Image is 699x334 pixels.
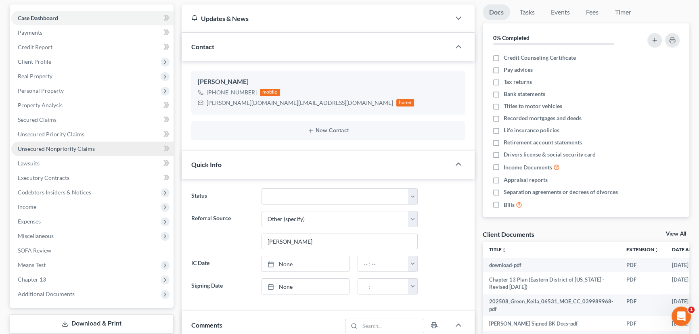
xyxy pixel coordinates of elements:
td: download-pdf [483,258,620,272]
a: Unsecured Priority Claims [11,127,174,142]
a: Timer [609,4,638,20]
span: Separation agreements or decrees of divorces [504,188,618,196]
a: Fees [580,4,605,20]
span: Tax returns [504,78,532,86]
span: Executory Contracts [18,174,69,181]
span: Client Profile [18,58,51,65]
span: Codebtors Insiders & Notices [18,189,91,196]
span: Life insurance policies [504,126,559,134]
span: Additional Documents [18,290,75,297]
td: 202508_Green_Keila_06531_MOE_CC_039989968-pdf [483,294,620,317]
span: Income Documents [504,163,552,171]
div: Updates & News [191,14,441,23]
a: Case Dashboard [11,11,174,25]
div: [PERSON_NAME][DOMAIN_NAME][EMAIL_ADDRESS][DOMAIN_NAME] [207,99,393,107]
span: Bills [504,201,515,209]
a: Unsecured Nonpriority Claims [11,142,174,156]
a: Extensionunfold_more [626,246,659,253]
span: Titles to motor vehicles [504,102,562,110]
i: unfold_more [502,248,506,253]
input: -- : -- [358,256,409,271]
a: Secured Claims [11,113,174,127]
i: unfold_more [654,248,659,253]
a: View All [666,231,686,237]
span: Unsecured Nonpriority Claims [18,145,95,152]
iframe: Intercom live chat [672,307,691,326]
label: Referral Source [187,211,257,250]
span: Recorded mortgages and deeds [504,114,582,122]
span: Lawsuits [18,160,40,167]
span: Quick Info [191,161,222,168]
span: Credit Report [18,44,52,50]
td: PDF [620,294,666,317]
a: None [262,256,349,271]
a: Credit Report [11,40,174,54]
a: Tasks [513,4,541,20]
span: Contact [191,43,214,50]
label: Signing Date [187,278,257,294]
td: Chapter 13 Plan (Eastern District of [US_STATE] - Revised [DATE]) [483,272,620,294]
span: Retirement account statements [504,138,582,146]
input: -- : -- [358,279,409,294]
span: Appraisal reports [504,176,548,184]
button: New Contact [198,127,458,134]
a: Docs [483,4,510,20]
label: IC Date [187,256,257,272]
span: Payments [18,29,42,36]
label: Status [187,188,257,205]
span: Property Analysis [18,102,63,109]
a: Executory Contracts [11,171,174,185]
span: Personal Property [18,87,64,94]
div: home [396,99,414,106]
span: Real Property [18,73,52,79]
span: Drivers license & social security card [504,150,596,159]
input: Search... [360,319,424,333]
span: Chapter 13 [18,276,46,283]
div: [PERSON_NAME] [198,77,458,87]
div: mobile [260,89,280,96]
a: Titleunfold_more [489,246,506,253]
input: Other Referral Source [262,234,417,249]
span: Secured Claims [18,116,57,123]
td: PDF [620,258,666,272]
span: Bank statements [504,90,545,98]
span: Pay advices [504,66,533,74]
span: Case Dashboard [18,15,58,21]
span: SOFA Review [18,247,51,254]
a: Property Analysis [11,98,174,113]
td: [PERSON_NAME] Signed BK Docs-pdf [483,316,620,331]
div: Client Documents [483,230,534,238]
span: Expenses [18,218,41,225]
a: SOFA Review [11,243,174,258]
span: 1 [688,307,695,313]
strong: 0% Completed [493,34,529,41]
span: Income [18,203,36,210]
a: Events [544,4,576,20]
div: [PHONE_NUMBER] [207,88,257,96]
a: None [262,279,349,294]
span: Unsecured Priority Claims [18,131,84,138]
td: PDF [620,316,666,331]
a: Lawsuits [11,156,174,171]
span: Comments [191,321,222,329]
td: PDF [620,272,666,294]
a: Payments [11,25,174,40]
span: Credit Counseling Certificate [504,54,576,62]
a: Download & Print [10,314,174,333]
span: Means Test [18,261,46,268]
span: Miscellaneous [18,232,54,239]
